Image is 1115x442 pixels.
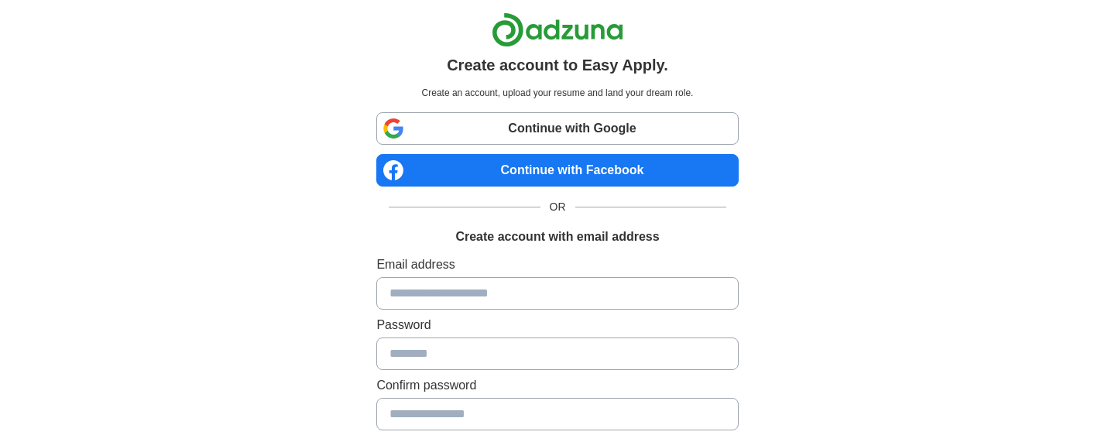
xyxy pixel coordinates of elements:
a: Continue with Facebook [376,154,738,187]
img: Adzuna logo [492,12,623,47]
h1: Create account to Easy Apply. [447,53,668,77]
p: Create an account, upload your resume and land your dream role. [379,86,735,100]
label: Email address [376,255,738,274]
span: OR [540,199,575,215]
a: Continue with Google [376,112,738,145]
label: Confirm password [376,376,738,395]
label: Password [376,316,738,334]
h1: Create account with email address [455,228,659,246]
